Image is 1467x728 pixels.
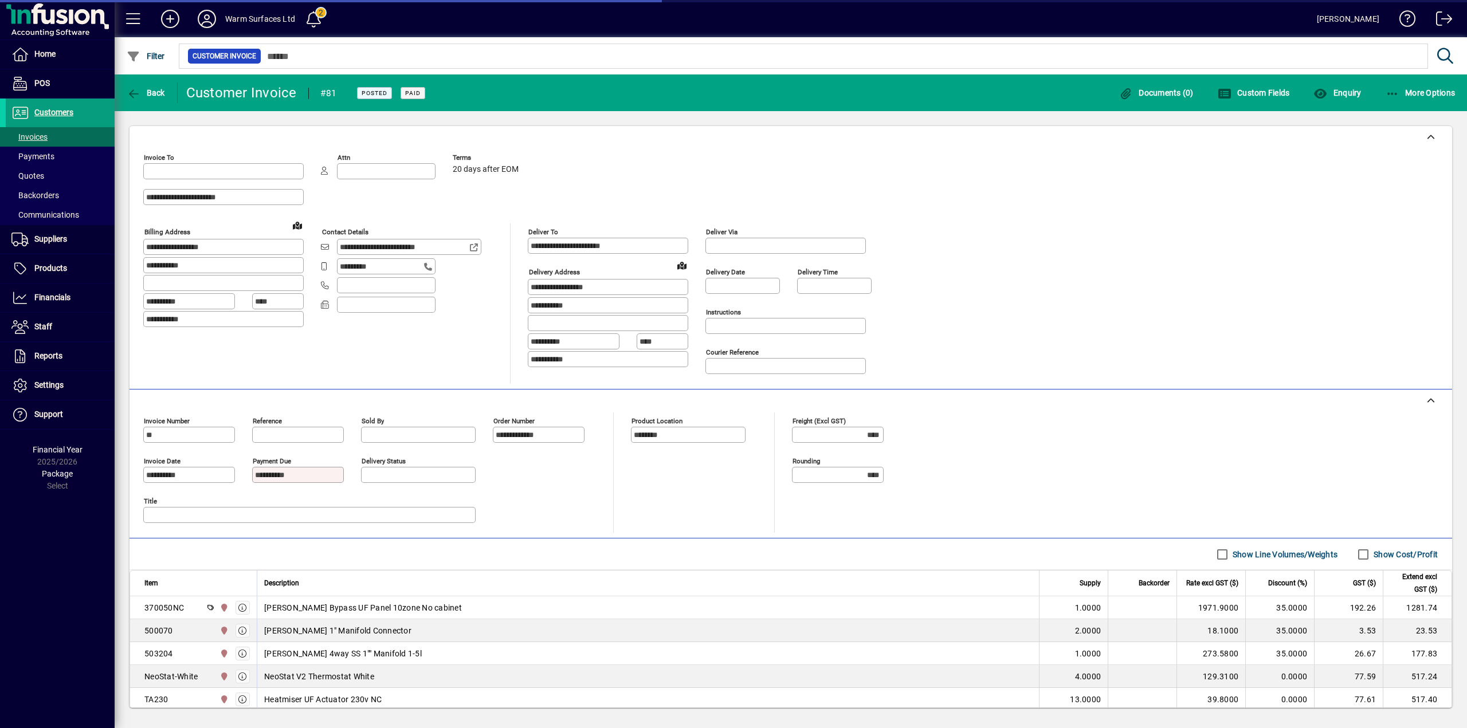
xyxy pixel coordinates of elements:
span: Communications [11,210,79,219]
span: Pukekohe [217,670,230,683]
span: Settings [34,380,64,389]
mat-label: Invoice date [144,457,181,465]
button: Documents (0) [1116,82,1197,103]
span: 20 days after EOM [453,165,519,174]
button: Profile [189,9,225,29]
span: Reports [34,351,62,360]
mat-label: Courier Reference [706,348,759,356]
a: Staff [6,313,115,341]
td: 26.67 [1314,642,1383,665]
td: 77.61 [1314,688,1383,711]
button: Filter [124,46,168,66]
span: GST ($) [1353,577,1376,589]
a: Communications [6,205,115,225]
div: #81 [320,84,337,103]
mat-label: Reference [253,417,282,425]
span: Description [264,577,299,589]
span: Documents (0) [1119,88,1194,97]
td: 35.0000 [1245,596,1314,619]
td: 0.0000 [1245,688,1314,711]
label: Show Line Volumes/Weights [1230,549,1337,560]
a: View on map [673,256,691,274]
mat-label: Product location [631,417,682,425]
span: Terms [453,154,521,162]
span: POS [34,78,50,88]
div: 39.8000 [1184,694,1238,705]
span: Financial Year [33,445,83,454]
a: View on map [288,216,307,234]
div: [PERSON_NAME] [1317,10,1379,28]
span: 4.0000 [1075,671,1101,682]
span: Filter [127,52,165,61]
span: Customers [34,108,73,117]
span: Package [42,469,73,478]
button: More Options [1383,82,1458,103]
mat-label: Rounding [793,457,820,465]
a: Suppliers [6,225,115,254]
div: 500070 [144,625,173,636]
div: Customer Invoice [186,84,297,102]
td: 77.59 [1314,665,1383,688]
td: 192.26 [1314,596,1383,619]
button: Add [152,9,189,29]
span: Payments [11,152,54,161]
div: 129.3100 [1184,671,1238,682]
span: [PERSON_NAME] Bypass UF Panel 10zone No cabinet [264,602,462,613]
td: 3.53 [1314,619,1383,642]
mat-label: Title [144,497,157,505]
div: 18.1000 [1184,625,1238,636]
div: 273.5800 [1184,648,1238,659]
a: Reports [6,342,115,371]
span: Financials [34,293,70,302]
a: Knowledge Base [1391,2,1416,40]
span: Pukekohe [217,624,230,637]
td: 35.0000 [1245,642,1314,665]
mat-label: Delivery status [362,457,406,465]
span: 1.0000 [1075,648,1101,659]
span: Backorder [1139,577,1170,589]
mat-label: Deliver via [706,228,738,236]
span: Invoices [11,132,48,141]
a: Backorders [6,186,115,205]
a: POS [6,69,115,98]
span: Extend excl GST ($) [1390,570,1437,596]
span: Item [144,577,158,589]
span: Home [34,49,56,58]
td: 177.83 [1383,642,1452,665]
mat-label: Instructions [706,308,741,316]
td: 23.53 [1383,619,1452,642]
span: More Options [1386,88,1456,97]
div: 503204 [144,648,173,659]
a: Home [6,40,115,69]
button: Enquiry [1311,82,1364,103]
span: Suppliers [34,234,67,243]
div: Warm Surfaces Ltd [225,10,295,28]
span: Discount (%) [1268,577,1307,589]
button: Custom Fields [1215,82,1293,103]
span: Paid [405,89,421,97]
span: Supply [1080,577,1101,589]
div: 370050NC [144,602,184,613]
a: Settings [6,371,115,400]
td: 0.0000 [1245,665,1314,688]
mat-label: Sold by [362,417,384,425]
a: Logout [1427,2,1453,40]
span: 1.0000 [1075,602,1101,613]
span: Backorders [11,191,59,200]
td: 517.24 [1383,665,1452,688]
mat-label: Invoice To [144,154,174,162]
mat-label: Payment due [253,457,291,465]
div: NeoStat-White [144,671,198,682]
span: [PERSON_NAME] 4way SS 1"" Manifold 1-5l [264,648,422,659]
span: Custom Fields [1218,88,1290,97]
label: Show Cost/Profit [1371,549,1438,560]
a: Payments [6,147,115,166]
span: NeoStat V2 Thermostat White [264,671,374,682]
a: Financials [6,284,115,312]
app-page-header-button: Back [115,82,178,103]
td: 517.40 [1383,688,1452,711]
a: Support [6,400,115,429]
span: Back [127,88,165,97]
mat-label: Delivery time [798,268,838,276]
div: TA230 [144,694,168,705]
